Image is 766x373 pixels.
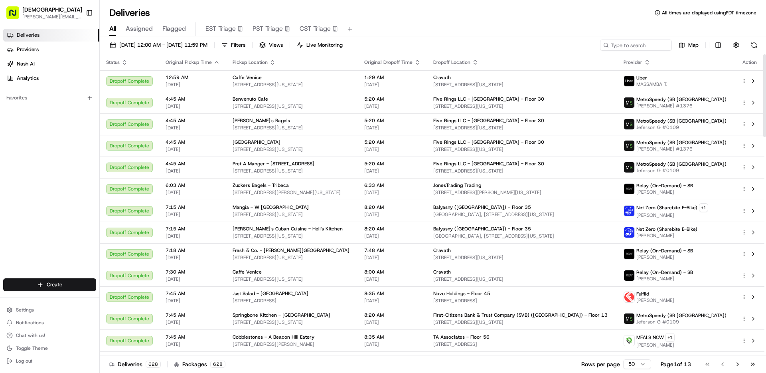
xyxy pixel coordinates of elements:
span: MASSAMBA T. [636,81,667,87]
span: Just Salad - [GEOGRAPHIC_DATA] [233,290,308,297]
span: Fulflld [636,291,649,297]
span: Net Zero (Sharebite E-Bike) [636,226,697,232]
span: [STREET_ADDRESS][PERSON_NAME] [233,341,351,347]
span: Relay (On-Demand) - SB [636,269,693,276]
span: [STREET_ADDRESS][US_STATE] [233,125,351,131]
span: Zuckers Bagels - Tribeca [233,182,289,188]
span: 7:15 AM [166,226,220,232]
span: [STREET_ADDRESS][PERSON_NAME][US_STATE] [433,189,611,196]
button: Live Monitoring [293,40,346,51]
span: 6:33 AM [364,182,421,188]
span: [DATE] [364,254,421,261]
span: 7:45 AM [166,312,220,318]
span: Pickup Location [233,59,268,65]
span: [STREET_ADDRESS][US_STATE] [433,276,611,282]
span: [PERSON_NAME]'s Bagels [233,117,290,124]
button: Toggle Theme [3,343,96,354]
span: [DATE] [166,319,220,325]
span: All times are displayed using PDT timezone [662,10,756,16]
div: Action [741,59,758,65]
span: TA Associates - Floor 56 [433,334,490,340]
img: metro_speed_logo.png [624,119,634,129]
span: Toggle Theme [16,345,48,351]
span: [PERSON_NAME] [636,212,708,218]
span: 8:20 AM [364,312,421,318]
span: Fresh & Co. - [PERSON_NAME][GEOGRAPHIC_DATA] [233,247,349,254]
span: 4:45 AM [166,161,220,167]
span: [DATE] [364,103,421,109]
span: Jeferson G #0109 [636,124,727,131]
span: Original Dropoff Time [364,59,413,65]
span: MetroSpeedy (SB [GEOGRAPHIC_DATA]) [636,118,727,124]
span: 5:20 AM [364,139,421,145]
span: Map [688,42,699,49]
span: [STREET_ADDRESS][US_STATE] [233,254,351,261]
span: [DATE] 12:00 AM - [DATE] 11:59 PM [119,42,207,49]
span: [DATE] [364,168,421,174]
span: 5:20 AM [364,161,421,167]
img: relay_logo_black.png [624,270,634,281]
span: First-Citizens Bank & Trust Company (SVB) ([GEOGRAPHIC_DATA]) - Floor 13 [433,312,608,318]
img: relay_logo_black.png [624,184,634,194]
a: Providers [3,43,99,56]
span: [DATE] [364,146,421,153]
span: 4:45 AM [166,117,220,124]
img: net_zero_logo.png [624,227,634,238]
span: [GEOGRAPHIC_DATA] [233,139,280,145]
img: melas_now_logo.png [624,335,634,346]
span: Settings [16,307,34,313]
span: EST Triage [205,24,236,34]
span: [PERSON_NAME] [636,232,697,239]
img: metro_speed_logo.png [624,313,634,324]
span: Views [269,42,283,49]
span: [DATE] [166,125,220,131]
span: 8:20 AM [364,204,421,210]
span: 7:45 AM [166,290,220,297]
button: Settings [3,304,96,315]
span: [STREET_ADDRESS][US_STATE] [433,168,611,174]
span: [GEOGRAPHIC_DATA], [STREET_ADDRESS][US_STATE] [433,233,611,239]
span: Status [106,59,120,65]
span: [DATE] [166,233,220,239]
span: Cravath [433,74,451,81]
span: Live Monitoring [306,42,343,49]
span: Deliveries [17,32,39,39]
button: Map [675,40,702,51]
span: Uber [636,75,647,81]
button: Refresh [748,40,760,51]
span: [STREET_ADDRESS][US_STATE] [433,81,611,88]
span: 7:18 AM [166,247,220,254]
span: [PERSON_NAME] #1376 [636,146,727,152]
span: [DATE] [166,211,220,218]
span: [DATE] [364,341,421,347]
span: MEALS NOW [636,334,664,341]
a: Analytics [3,72,99,85]
img: metro_speed_logo.png [624,162,634,173]
span: [DATE] [364,319,421,325]
span: Filters [231,42,245,49]
button: Chat with us! [3,330,96,341]
span: 4:45 AM [166,139,220,145]
span: 5:20 AM [364,117,421,124]
span: Five Rings LLC - [GEOGRAPHIC_DATA] - Floor 30 [433,161,544,167]
span: [PERSON_NAME]'s Cuban Cuisine - Hell's Kitchen [233,226,343,232]
span: 7:48 AM [364,247,421,254]
span: [STREET_ADDRESS][US_STATE] [233,211,351,218]
span: [DATE] [364,233,421,239]
span: [GEOGRAPHIC_DATA], [STREET_ADDRESS][US_STATE] [433,211,611,218]
span: [DATE] [166,168,220,174]
span: [PERSON_NAME] #1376 [636,103,727,109]
span: All [109,24,116,34]
button: Log out [3,355,96,367]
span: Relay (On-Demand) - SB [636,183,693,189]
h1: Deliveries [109,6,150,19]
span: 8:00 AM [364,269,421,275]
span: [DEMOGRAPHIC_DATA] [22,6,82,14]
span: 7:45 AM [166,334,220,340]
span: [DATE] [364,276,421,282]
a: Nash AI [3,58,99,70]
span: Mangia - W [GEOGRAPHIC_DATA] [233,204,309,210]
span: 6:03 AM [166,182,220,188]
button: +1 [699,203,708,212]
span: Cravath [433,247,451,254]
